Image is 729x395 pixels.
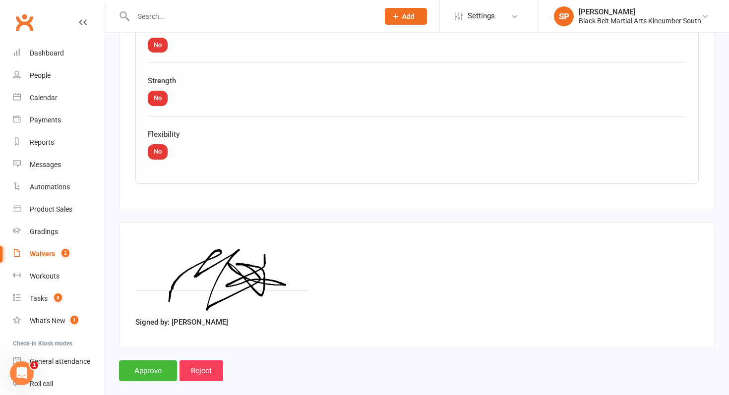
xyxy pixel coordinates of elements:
[13,87,105,109] a: Calendar
[13,109,105,131] a: Payments
[13,310,105,332] a: What's New1
[13,42,105,64] a: Dashboard
[13,64,105,87] a: People
[13,287,105,310] a: Tasks 8
[61,249,69,257] span: 2
[30,49,64,57] div: Dashboard
[119,360,177,381] input: Approve
[30,94,58,102] div: Calendar
[30,250,55,258] div: Waivers
[30,317,65,325] div: What's New
[30,183,70,191] div: Automations
[13,154,105,176] a: Messages
[13,350,105,373] a: General attendance kiosk mode
[30,138,54,146] div: Reports
[30,294,48,302] div: Tasks
[30,380,53,388] div: Roll call
[148,144,168,160] span: No
[13,176,105,198] a: Automations
[130,9,372,23] input: Search...
[30,205,72,213] div: Product Sales
[148,91,168,106] span: No
[13,221,105,243] a: Gradings
[468,5,495,27] span: Settings
[70,316,78,324] span: 1
[385,8,427,25] button: Add
[148,75,686,87] div: Strength
[13,131,105,154] a: Reports
[30,116,61,124] div: Payments
[30,227,58,235] div: Gradings
[579,16,701,25] div: Black Belt Martial Arts Kincumber South
[13,373,105,395] a: Roll call
[30,361,38,369] span: 1
[180,360,223,381] input: Reject
[579,7,701,16] div: [PERSON_NAME]
[402,12,415,20] span: Add
[30,161,61,169] div: Messages
[13,243,105,265] a: Waivers 2
[30,357,90,365] div: General attendance
[10,361,34,385] iframe: Intercom live chat
[13,198,105,221] a: Product Sales
[135,316,228,328] label: Signed by: [PERSON_NAME]
[54,293,62,302] span: 8
[30,71,51,79] div: People
[148,38,168,53] span: No
[12,10,37,35] a: Clubworx
[30,272,60,280] div: Workouts
[554,6,574,26] div: SP
[135,238,309,313] img: image1757715003.png
[148,128,686,140] div: Flexibility
[13,265,105,287] a: Workouts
